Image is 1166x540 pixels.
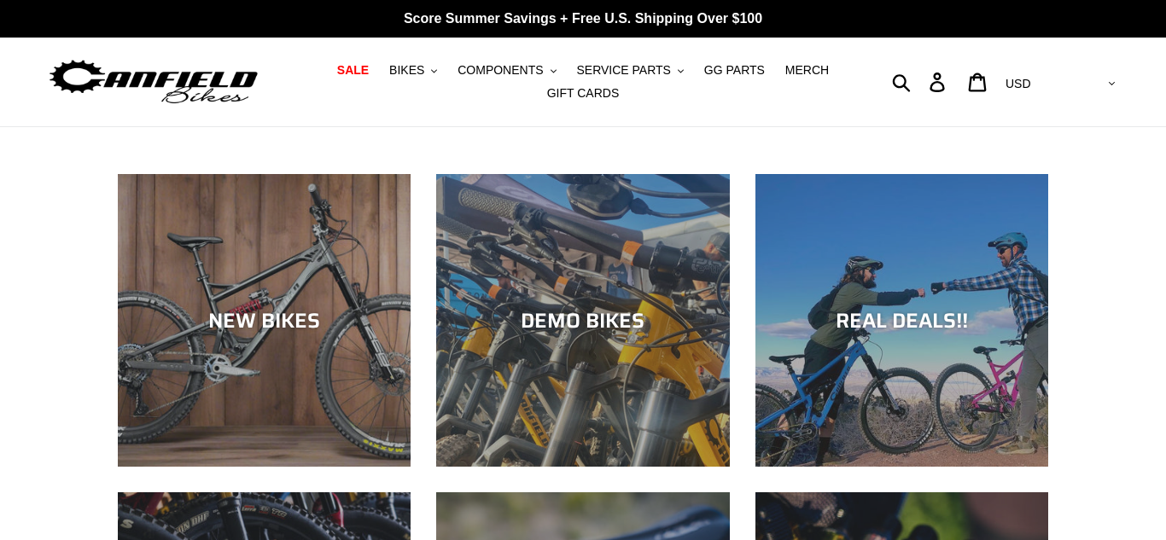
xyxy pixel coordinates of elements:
a: DEMO BIKES [436,174,729,467]
span: BIKES [389,63,424,78]
span: SERVICE PARTS [576,63,670,78]
span: COMPONENTS [458,63,543,78]
div: NEW BIKES [118,308,411,333]
button: SERVICE PARTS [568,59,691,82]
span: SALE [337,63,369,78]
a: MERCH [777,59,837,82]
a: REAL DEALS!! [755,174,1048,467]
button: COMPONENTS [449,59,564,82]
a: GIFT CARDS [539,82,628,105]
span: GG PARTS [704,63,765,78]
span: GIFT CARDS [547,86,620,101]
button: BIKES [381,59,446,82]
img: Canfield Bikes [47,55,260,109]
a: GG PARTS [696,59,773,82]
a: SALE [329,59,377,82]
a: NEW BIKES [118,174,411,467]
span: MERCH [785,63,829,78]
div: DEMO BIKES [436,308,729,333]
div: REAL DEALS!! [755,308,1048,333]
